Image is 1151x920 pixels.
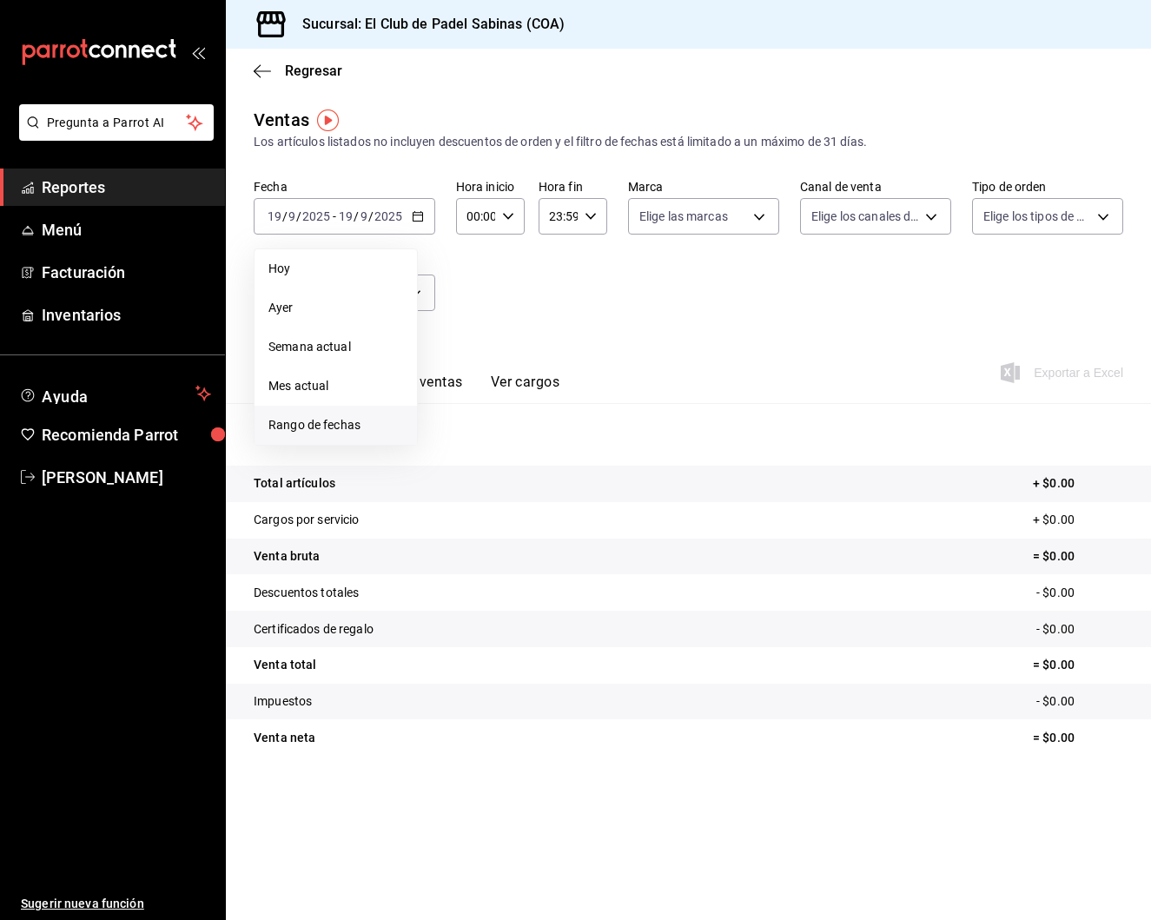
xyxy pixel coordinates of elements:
span: Hoy [268,260,403,278]
span: Regresar [285,63,342,79]
a: Pregunta a Parrot AI [12,126,214,144]
span: Mes actual [268,377,403,395]
p: + $0.00 [1033,511,1123,529]
span: Elige las marcas [639,208,728,225]
label: Fecha [254,181,435,193]
span: - [333,209,336,223]
span: Recomienda Parrot [42,423,211,447]
input: -- [267,209,282,223]
span: / [368,209,374,223]
h3: Sucursal: El Club de Padel Sabinas (COA) [288,14,565,35]
button: Pregunta a Parrot AI [19,104,214,141]
button: Regresar [254,63,342,79]
span: Pregunta a Parrot AI [47,114,187,132]
p: Impuestos [254,692,312,711]
p: + $0.00 [1033,474,1123,493]
span: / [282,209,288,223]
span: Reportes [42,175,211,199]
span: Inventarios [42,303,211,327]
span: Ayuda [42,383,189,404]
label: Marca [628,181,779,193]
img: Tooltip marker [317,109,339,131]
p: = $0.00 [1033,547,1123,566]
span: [PERSON_NAME] [42,466,211,489]
div: Ventas [254,107,309,133]
span: Sugerir nueva función [21,895,211,913]
label: Canal de venta [800,181,951,193]
p: - $0.00 [1036,692,1123,711]
button: Ver cargos [491,374,560,403]
label: Hora inicio [456,181,525,193]
p: Venta neta [254,729,315,747]
p: Venta total [254,656,316,674]
label: Hora fin [539,181,607,193]
p: - $0.00 [1036,620,1123,639]
input: -- [288,209,296,223]
span: / [296,209,301,223]
div: Los artículos listados no incluyen descuentos de orden y el filtro de fechas está limitado a un m... [254,133,1123,151]
span: Semana actual [268,338,403,356]
span: Facturación [42,261,211,284]
label: Tipo de orden [972,181,1123,193]
input: ---- [374,209,403,223]
p: Descuentos totales [254,584,359,602]
p: Cargos por servicio [254,511,360,529]
p: - $0.00 [1036,584,1123,602]
button: open_drawer_menu [191,45,205,59]
p: Resumen [254,424,1123,445]
span: Elige los canales de venta [811,208,919,225]
p: = $0.00 [1033,656,1123,674]
span: Rango de fechas [268,416,403,434]
span: Menú [42,218,211,242]
p: Certificados de regalo [254,620,374,639]
input: ---- [301,209,331,223]
span: / [354,209,359,223]
div: navigation tabs [281,374,559,403]
span: Ayer [268,299,403,317]
input: -- [360,209,368,223]
button: Ver ventas [394,374,463,403]
input: -- [338,209,354,223]
span: Elige los tipos de orden [983,208,1091,225]
p: = $0.00 [1033,729,1123,747]
p: Venta bruta [254,547,320,566]
p: Total artículos [254,474,335,493]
